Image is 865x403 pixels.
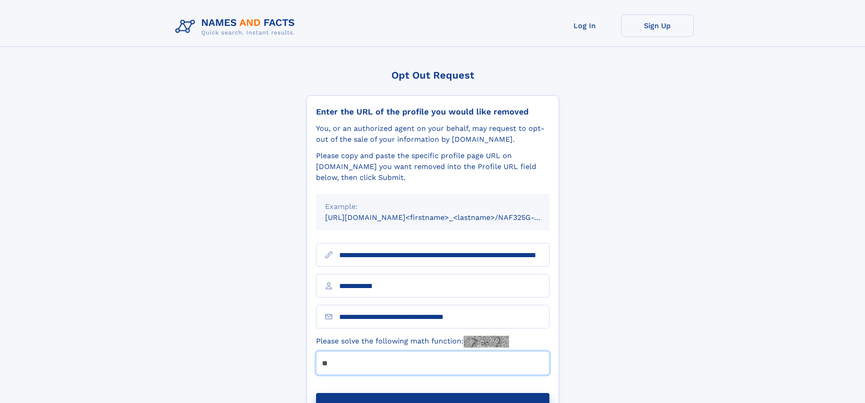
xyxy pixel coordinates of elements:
[306,70,559,81] div: Opt Out Request
[549,15,621,37] a: Log In
[316,123,549,145] div: You, or an authorized agent on your behalf, may request to opt-out of the sale of your informatio...
[316,150,549,183] div: Please copy and paste the specific profile page URL on [DOMAIN_NAME] you want removed into the Pr...
[172,15,302,39] img: Logo Names and Facts
[325,201,540,212] div: Example:
[621,15,694,37] a: Sign Up
[325,213,567,222] small: [URL][DOMAIN_NAME]<firstname>_<lastname>/NAF325G-xxxxxxxx
[316,107,549,117] div: Enter the URL of the profile you would like removed
[316,336,509,348] label: Please solve the following math function:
